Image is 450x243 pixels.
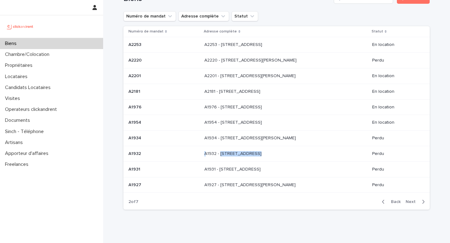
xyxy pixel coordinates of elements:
[2,96,25,102] p: Visites
[204,103,263,110] p: A1976 - [STREET_ADDRESS]
[2,62,37,68] p: Propriétaires
[204,119,263,125] p: A1954 - [STREET_ADDRESS]
[372,182,420,188] p: Perdu
[123,53,430,68] tr: A2220A2220 A2220 - [STREET_ADDRESS][PERSON_NAME]A2220 - [STREET_ADDRESS][PERSON_NAME] Perdu
[2,52,54,57] p: Chambre/Colocation
[123,99,430,115] tr: A1976A1976 A1976 - [STREET_ADDRESS]A1976 - [STREET_ADDRESS] En location
[2,107,62,112] p: Operateurs clickandrent
[128,41,142,47] p: A2253
[178,11,229,21] button: Adresse complète
[128,72,142,79] p: A2201
[372,105,420,110] p: En location
[128,181,142,188] p: A1927
[123,84,430,99] tr: A2181A2181 A2181 - [STREET_ADDRESS]A2181 - [STREET_ADDRESS] En location
[128,150,142,156] p: A1932
[372,167,420,172] p: Perdu
[204,166,262,172] p: A1931 - [STREET_ADDRESS]
[123,11,176,21] button: Numéro de mandat
[2,117,35,123] p: Documents
[128,103,143,110] p: A1976
[2,85,56,91] p: Candidats Locataires
[372,73,420,79] p: En location
[204,28,237,35] p: Adresse complète
[123,68,430,84] tr: A2201A2201 A2201 - [STREET_ADDRESS][PERSON_NAME]A2201 - [STREET_ADDRESS][PERSON_NAME] En location
[2,161,33,167] p: Freelances
[123,146,430,161] tr: A1932A1932 A1932 - [STREET_ADDRESS]A1932 - [STREET_ADDRESS] Perdu
[2,129,49,135] p: Sinch - Téléphone
[123,37,430,53] tr: A2253A2253 A2253 - [STREET_ADDRESS]A2253 - [STREET_ADDRESS] En location
[204,41,263,47] p: A2253 - [STREET_ADDRESS]
[232,11,258,21] button: Statut
[128,28,163,35] p: Numéro de mandat
[123,194,143,210] p: 2 of 7
[128,134,142,141] p: A1934
[204,88,262,94] p: A2181 - 74 Chemin du Château de l'Hers, Toulouse 31500
[372,120,420,125] p: En location
[123,177,430,193] tr: A1927A1927 A1927 - [STREET_ADDRESS][PERSON_NAME]A1927 - [STREET_ADDRESS][PERSON_NAME] Perdu
[403,199,430,205] button: Next
[377,199,403,205] button: Back
[372,89,420,94] p: En location
[372,28,383,35] p: Statut
[204,57,298,63] p: A2220 - [STREET_ADDRESS][PERSON_NAME]
[123,115,430,131] tr: A1954A1954 A1954 - [STREET_ADDRESS]A1954 - [STREET_ADDRESS] En location
[372,151,420,156] p: Perdu
[2,151,53,156] p: Apporteur d'affaires
[204,150,263,156] p: A1932 - [STREET_ADDRESS]
[128,88,142,94] p: A2181
[204,181,297,188] p: A1927 - [STREET_ADDRESS][PERSON_NAME]
[372,136,420,141] p: Perdu
[204,134,297,141] p: A1934 - [STREET_ADDRESS][PERSON_NAME]
[204,72,297,79] p: A2201 - 10 rue Louis Antoine de Bougainville, Toulouse 31400
[372,58,420,63] p: Perdu
[387,200,401,204] span: Back
[123,131,430,146] tr: A1934A1934 A1934 - [STREET_ADDRESS][PERSON_NAME]A1934 - [STREET_ADDRESS][PERSON_NAME] Perdu
[123,161,430,177] tr: A1931A1931 A1931 - [STREET_ADDRESS]A1931 - [STREET_ADDRESS] Perdu
[5,20,35,33] img: UCB0brd3T0yccxBKYDjQ
[372,42,420,47] p: En location
[2,74,32,80] p: Locataires
[2,41,22,47] p: Biens
[128,119,142,125] p: A1954
[128,166,142,172] p: A1931
[2,140,28,146] p: Artisans
[406,200,419,204] span: Next
[128,57,143,63] p: A2220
